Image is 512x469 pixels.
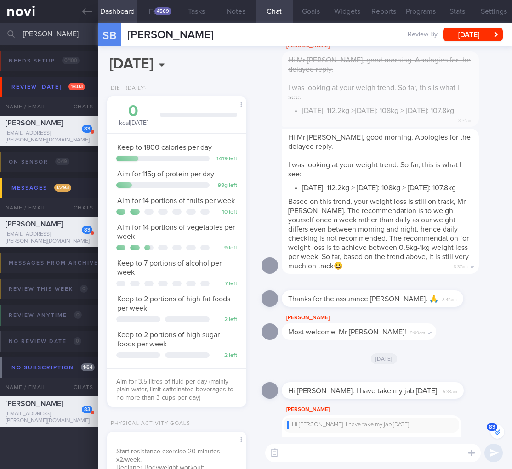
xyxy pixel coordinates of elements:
[61,378,98,396] div: Chats
[302,104,472,115] li: [DATE]: 112.2kg >[DATE]: 108kg > [DATE]: 107.8kg
[302,181,472,192] li: [DATE]: 112.2kg > [DATE]: 108kg > [DATE]: 107.8kg
[6,335,84,348] div: No review date
[435,435,450,444] span: 9:05am
[74,337,81,345] span: 0
[82,125,92,133] div: 83
[214,182,237,189] div: 98 g left
[288,436,431,444] span: Hi Mr [PERSON_NAME], noted on the above.
[82,406,92,413] div: 83
[443,28,503,41] button: [DATE]
[9,362,97,374] div: No subscription
[288,387,439,395] span: Hi [PERSON_NAME]. I have take my jab [DATE].
[92,17,126,53] div: SB
[410,328,425,336] span: 9:09am
[117,144,212,151] span: Keep to 1800 calories per day
[454,261,468,270] span: 8:37am
[117,197,235,204] span: Aim for 14 portions of fruits per week
[288,198,469,270] span: Based on this trend, your weight loss is still on track, Mr [PERSON_NAME]. The recommendation is ...
[282,312,464,323] div: [PERSON_NAME]
[214,352,237,359] div: 2 left
[6,156,72,168] div: On sensor
[54,184,71,192] span: 1 / 293
[117,170,214,178] span: Aim for 115g of protein per day
[6,309,84,322] div: Review anytime
[62,57,80,64] span: 0 / 100
[6,411,92,424] div: [EMAIL_ADDRESS][PERSON_NAME][DOMAIN_NAME]
[107,420,190,427] div: Physical Activity Goals
[116,448,220,463] span: Start resistance exercise 20 minutes x2/week.
[117,224,235,240] span: Aim for 14 portions of vegetables per week
[61,198,98,217] div: Chats
[443,386,457,395] span: 5:38am
[214,245,237,252] div: 9 left
[214,316,237,323] div: 2 left
[288,161,461,178] span: I was looking at your weight trend. So far, this is what I see:
[6,55,82,67] div: Needs setup
[487,423,497,431] span: 83
[288,84,459,101] span: I was looking at your weigh trend. So far, this is what I see:
[116,379,233,401] span: Aim for 3.5 litres of fluid per day (mainly plain water, limit caffeinated beverages to no more t...
[9,81,87,93] div: Review [DATE]
[408,31,438,39] span: Review By
[116,103,151,119] div: 0
[82,226,92,234] div: 83
[68,83,85,90] span: 1 / 403
[442,294,457,303] span: 8:45am
[371,353,397,364] span: [DATE]
[6,130,92,144] div: [EMAIL_ADDRESS][PERSON_NAME][DOMAIN_NAME]
[116,103,151,128] div: kcal [DATE]
[117,331,220,348] span: Keep to 2 portions of high sugar foods per week
[490,425,504,439] button: 83
[107,85,146,92] div: Diet (Daily)
[80,285,88,293] span: 0
[287,421,455,429] div: Hi [PERSON_NAME]. I have take my jab [DATE].
[6,220,63,228] span: [PERSON_NAME]
[117,295,230,312] span: Keep to 2 portions of high fat foods per week
[9,182,74,194] div: Messages
[288,328,406,336] span: Most welcome, Mr [PERSON_NAME]!
[128,29,213,40] span: [PERSON_NAME]
[74,311,82,319] span: 0
[214,209,237,216] div: 10 left
[214,281,237,288] div: 7 left
[6,400,63,407] span: [PERSON_NAME]
[214,156,237,163] div: 1419 left
[458,115,472,124] span: 8:34am
[61,97,98,116] div: Chats
[6,257,125,269] div: Messages from Archived
[288,295,438,303] span: Thanks for the assurance [PERSON_NAME]. 🙏
[6,231,92,245] div: [EMAIL_ADDRESS][PERSON_NAME][DOMAIN_NAME]
[288,134,471,150] span: Hi Mr [PERSON_NAME], good morning. Apologies for the delayed reply.
[55,158,69,165] span: 0 / 19
[154,7,171,15] div: 4569
[6,283,90,295] div: Review this week
[282,404,489,415] div: [PERSON_NAME]
[81,363,95,371] span: 1 / 64
[288,57,471,73] span: Hi Mr [PERSON_NAME], good morning. Apologies for the delayed reply.
[117,260,222,276] span: Keep to 7 portions of alcohol per week
[6,119,63,127] span: [PERSON_NAME]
